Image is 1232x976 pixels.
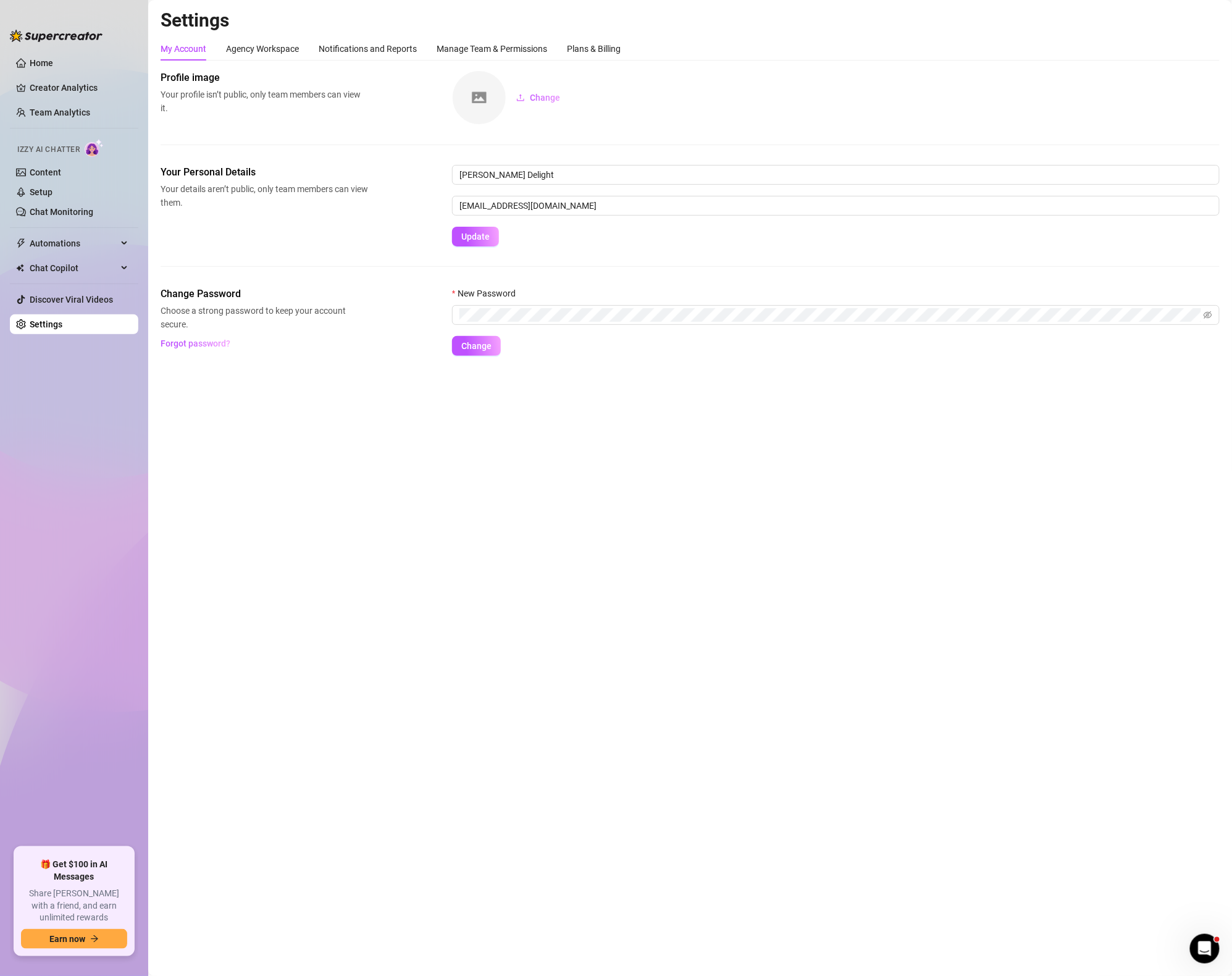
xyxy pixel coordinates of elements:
img: square-placeholder.png [453,71,506,124]
div: Plans & Billing [567,42,621,56]
span: thunderbolt [16,238,26,248]
a: Chat Monitoring [30,207,93,217]
span: 🎁 Get $100 in AI Messages [21,859,127,883]
span: Change Password [161,287,368,301]
a: Creator Analytics [30,78,128,98]
span: Choose a strong password to keep your account secure. [161,304,368,331]
button: Forgot password? [161,334,231,353]
button: Change [506,88,570,107]
span: Automations [30,233,117,253]
div: Manage Team & Permissions [437,42,547,56]
h2: Settings [161,9,1220,32]
img: AI Chatter [85,139,104,157]
button: Update [452,227,499,246]
iframe: Intercom live chat [1190,934,1220,964]
label: New Password [452,287,524,300]
a: Team Analytics [30,107,90,117]
div: Agency Workspace [226,42,299,56]
span: Profile image [161,70,368,85]
a: Settings [30,319,62,329]
input: Enter new email [452,196,1220,216]
input: Enter name [452,165,1220,185]
a: Setup [30,187,52,197]
span: Change [461,341,492,351]
input: New Password [459,308,1201,322]
div: My Account [161,42,206,56]
span: Update [461,232,490,242]
div: Notifications and Reports [319,42,417,56]
span: Forgot password? [161,339,231,348]
span: Your details aren’t public, only team members can view them. [161,182,368,209]
span: Izzy AI Chatter [17,144,80,156]
span: eye-invisible [1204,311,1212,319]
a: Home [30,58,53,68]
span: Earn now [49,934,85,944]
span: arrow-right [90,935,99,943]
a: Content [30,167,61,177]
span: Share [PERSON_NAME] with a friend, and earn unlimited rewards [21,888,127,924]
a: Discover Viral Videos [30,295,113,305]
img: Chat Copilot [16,264,24,272]
span: Your Personal Details [161,165,368,180]
button: Change [452,336,501,356]
img: logo-BBDzfeDw.svg [10,30,103,42]
span: Chat Copilot [30,258,117,278]
span: Change [530,93,560,103]
span: upload [516,93,525,102]
button: Earn nowarrow-right [21,929,127,949]
span: Your profile isn’t public, only team members can view it. [161,88,368,115]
